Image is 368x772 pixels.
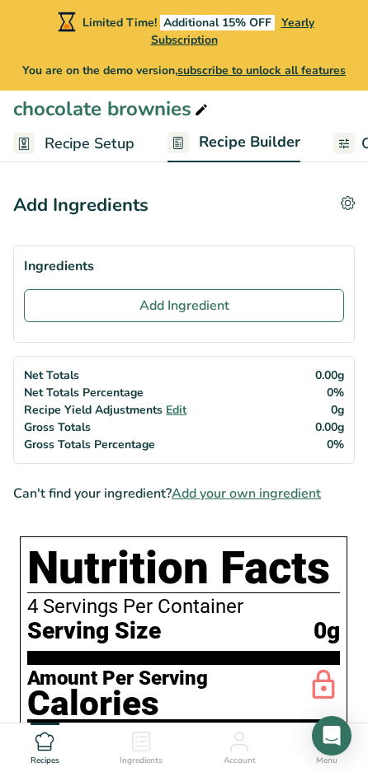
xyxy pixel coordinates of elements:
span: Yearly Subscription [151,15,314,48]
div: Open Intercom Messenger [312,716,351,756]
button: Add Ingredient [24,289,344,322]
span: Gross Totals [24,419,91,435]
a: Account [224,723,256,768]
div: Can't find your ingredient? [13,484,355,503]
span: 0.00g [315,367,344,383]
span: Account [224,755,256,767]
span: 0.00g [315,419,344,435]
a: Ingredients [120,723,163,768]
a: Recipe Builder [167,124,300,163]
span: Recipe Yield Adjustments [24,402,163,418]
span: Net Totals [24,367,79,383]
div: Add Ingredients [13,192,149,219]
span: You are on the demo version, [22,62,346,79]
span: 0% [327,385,344,400]
span: Edit [166,402,186,418]
span: Gross Totals Percentage [24,437,155,452]
a: Recipe Setup [13,125,134,162]
a: Recipes [31,723,59,768]
span: Add your own ingredient [172,484,321,503]
span: Serving Size [27,618,161,644]
div: chocolate brownies [13,94,211,124]
span: subscribe to unlock all features [177,63,346,78]
span: 0g [331,402,344,418]
span: Net Totals Percentage [24,385,144,400]
span: 0% [327,437,344,452]
span: 0g [314,618,340,644]
div: 4 Servings Per Container [27,597,340,618]
h1: Nutrition Facts [27,544,340,593]
span: Ingredients [120,755,163,767]
span: Recipe Builder [199,131,300,153]
span: Menu [316,755,337,767]
span: Recipe Setup [45,133,134,155]
div: Ingredients [24,256,344,276]
div: Calories [27,688,208,719]
div: Limited Time! [20,12,348,49]
span: Additional 15% OFF [160,15,275,30]
span: Add Ingredient [139,296,229,316]
span: Recipes [31,755,59,767]
div: Amount Per Serving [27,668,208,688]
